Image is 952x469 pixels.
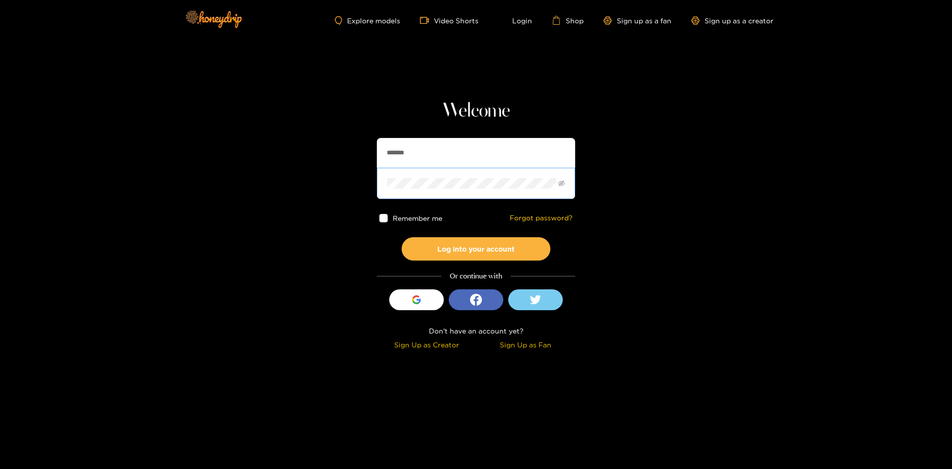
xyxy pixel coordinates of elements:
[393,214,442,222] span: Remember me
[558,180,565,187] span: eye-invisible
[379,339,474,350] div: Sign Up as Creator
[510,214,573,222] a: Forgot password?
[377,270,575,282] div: Or continue with
[377,325,575,336] div: Don't have an account yet?
[603,16,671,25] a: Sign up as a fan
[552,16,584,25] a: Shop
[420,16,478,25] a: Video Shorts
[420,16,434,25] span: video-camera
[335,16,400,25] a: Explore models
[498,16,532,25] a: Login
[691,16,773,25] a: Sign up as a creator
[402,237,550,261] button: Log into your account
[478,339,573,350] div: Sign Up as Fan
[377,99,575,123] h1: Welcome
